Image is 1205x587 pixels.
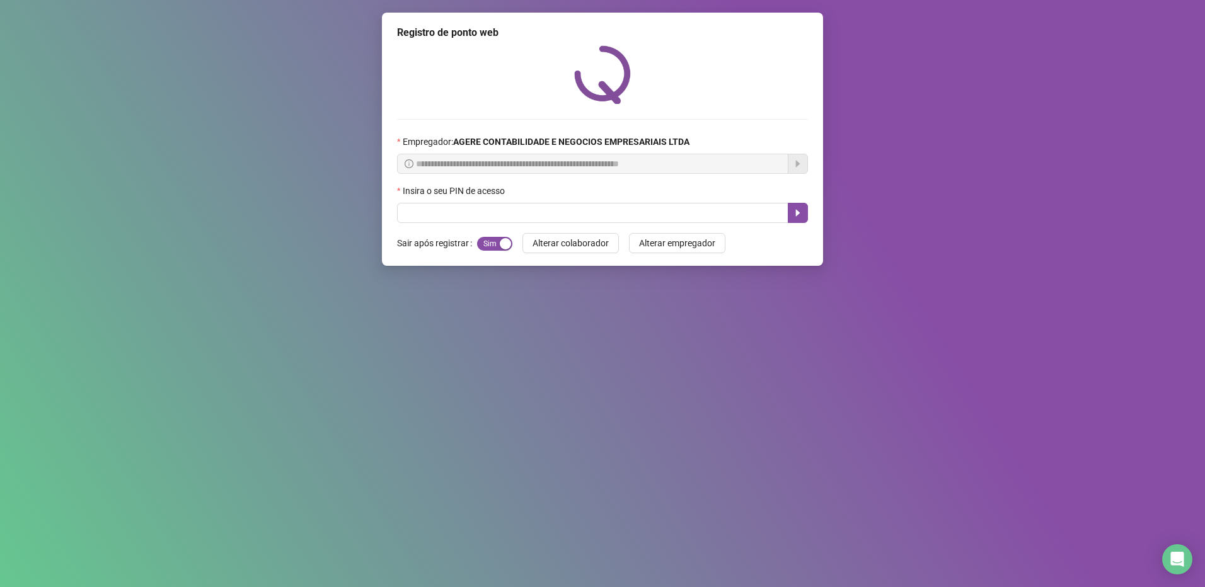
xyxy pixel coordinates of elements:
[522,233,619,253] button: Alterar colaborador
[405,159,413,168] span: info-circle
[533,236,609,250] span: Alterar colaborador
[1162,544,1192,574] div: Open Intercom Messenger
[629,233,725,253] button: Alterar empregador
[793,208,803,218] span: caret-right
[453,137,689,147] strong: AGERE CONTABILIDADE E NEGOCIOS EMPRESARIAIS LTDA
[574,45,631,104] img: QRPoint
[397,184,513,198] label: Insira o seu PIN de acesso
[403,135,689,149] span: Empregador :
[397,25,808,40] div: Registro de ponto web
[397,233,477,253] label: Sair após registrar
[639,236,715,250] span: Alterar empregador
